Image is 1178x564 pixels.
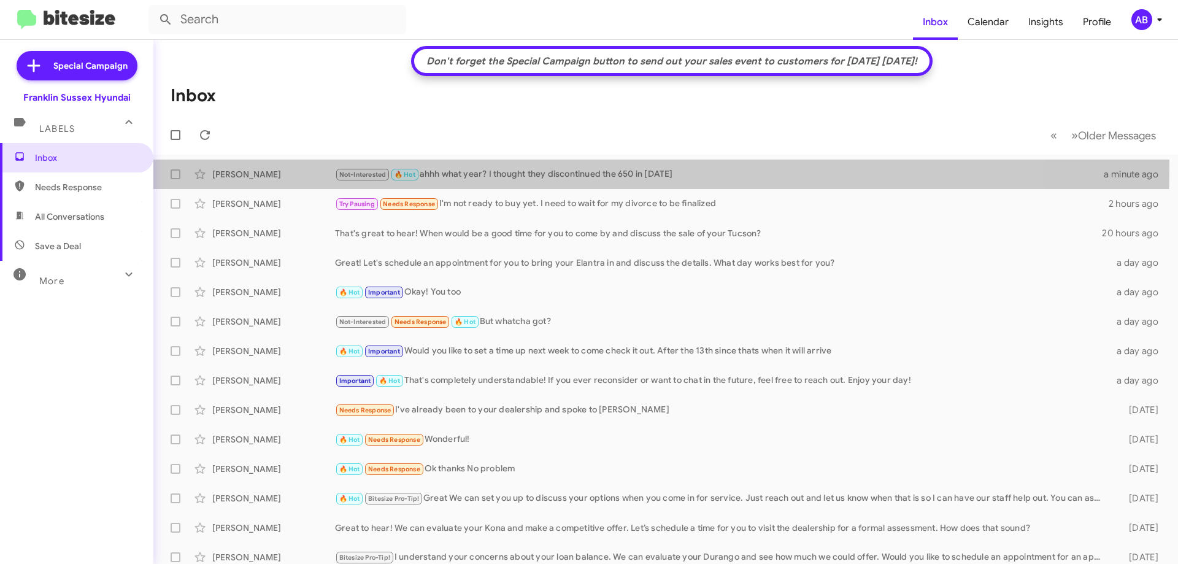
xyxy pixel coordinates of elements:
[335,315,1109,329] div: But whatcha got?
[335,492,1109,506] div: Great We can set you up to discuss your options when you come in for service. Just reach out and ...
[212,286,335,298] div: [PERSON_NAME]
[335,285,1109,299] div: Okay! You too
[1131,9,1152,30] div: AB
[171,86,216,106] h1: Inbox
[1109,433,1168,446] div: [DATE]
[339,495,360,503] span: 🔥 Hot
[335,522,1109,534] div: Great to hear! We can evaluate your Kona and make a competitive offer. Let’s schedule a time for ...
[913,4,958,40] a: Inbox
[1109,374,1168,387] div: a day ago
[212,522,335,534] div: [PERSON_NAME]
[339,288,360,296] span: 🔥 Hot
[1109,492,1168,504] div: [DATE]
[368,347,400,355] span: Important
[35,181,139,193] span: Needs Response
[335,257,1109,269] div: Great! Let's schedule an appointment for you to bring your Elantra in and discuss the details. Wh...
[53,60,128,72] span: Special Campaign
[335,227,1102,239] div: That's great to hear! When would be a good time for you to come by and discuss the sale of your T...
[1121,9,1165,30] button: AB
[1109,404,1168,416] div: [DATE]
[212,463,335,475] div: [PERSON_NAME]
[420,55,923,68] div: Don't forget the Special Campaign button to send out your sales event to customers for [DATE] [DA...
[383,200,435,208] span: Needs Response
[1109,286,1168,298] div: a day ago
[395,171,415,179] span: 🔥 Hot
[1104,168,1168,180] div: a minute ago
[335,197,1109,211] div: I'm not ready to buy yet. I need to wait for my divorce to be finalized
[1073,4,1121,40] a: Profile
[335,403,1109,417] div: I've already been to your dealership and spoke to [PERSON_NAME]
[335,168,1104,182] div: ahhh what year? I thought they discontinued the 650 in [DATE]
[1109,198,1168,210] div: 2 hours ago
[339,347,360,355] span: 🔥 Hot
[455,318,475,326] span: 🔥 Hot
[1071,128,1078,143] span: »
[368,288,400,296] span: Important
[335,462,1109,476] div: Ok thanks No problem
[339,406,391,414] span: Needs Response
[212,257,335,269] div: [PERSON_NAME]
[212,551,335,563] div: [PERSON_NAME]
[212,198,335,210] div: [PERSON_NAME]
[23,91,131,104] div: Franklin Sussex Hyundai
[368,465,420,473] span: Needs Response
[335,433,1109,447] div: Wonderful!
[1109,257,1168,269] div: a day ago
[339,200,375,208] span: Try Pausing
[39,276,64,287] span: More
[17,51,137,80] a: Special Campaign
[1018,4,1073,40] a: Insights
[339,377,371,385] span: Important
[1109,522,1168,534] div: [DATE]
[35,211,104,223] span: All Conversations
[1043,123,1064,148] button: Previous
[212,168,335,180] div: [PERSON_NAME]
[1109,315,1168,328] div: a day ago
[35,152,139,164] span: Inbox
[339,318,387,326] span: Not-Interested
[212,315,335,328] div: [PERSON_NAME]
[339,171,387,179] span: Not-Interested
[212,404,335,416] div: [PERSON_NAME]
[1078,129,1156,142] span: Older Messages
[339,436,360,444] span: 🔥 Hot
[212,433,335,446] div: [PERSON_NAME]
[212,374,335,387] div: [PERSON_NAME]
[1109,345,1168,357] div: a day ago
[212,345,335,357] div: [PERSON_NAME]
[1109,463,1168,475] div: [DATE]
[395,318,447,326] span: Needs Response
[1109,551,1168,563] div: [DATE]
[1102,227,1168,239] div: 20 hours ago
[379,377,400,385] span: 🔥 Hot
[1050,128,1057,143] span: «
[1064,123,1163,148] button: Next
[335,374,1109,388] div: That's completely understandable! If you ever reconsider or want to chat in the future, feel free...
[212,227,335,239] div: [PERSON_NAME]
[148,5,406,34] input: Search
[339,465,360,473] span: 🔥 Hot
[339,554,390,562] span: Bitesize Pro-Tip!
[368,495,419,503] span: Bitesize Pro-Tip!
[35,240,81,252] span: Save a Deal
[212,492,335,504] div: [PERSON_NAME]
[958,4,1018,40] a: Calendar
[1044,123,1163,148] nav: Page navigation example
[368,436,420,444] span: Needs Response
[39,123,75,134] span: Labels
[335,344,1109,358] div: Would you like to set a time up next week to come check it out. After the 13th since thats when i...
